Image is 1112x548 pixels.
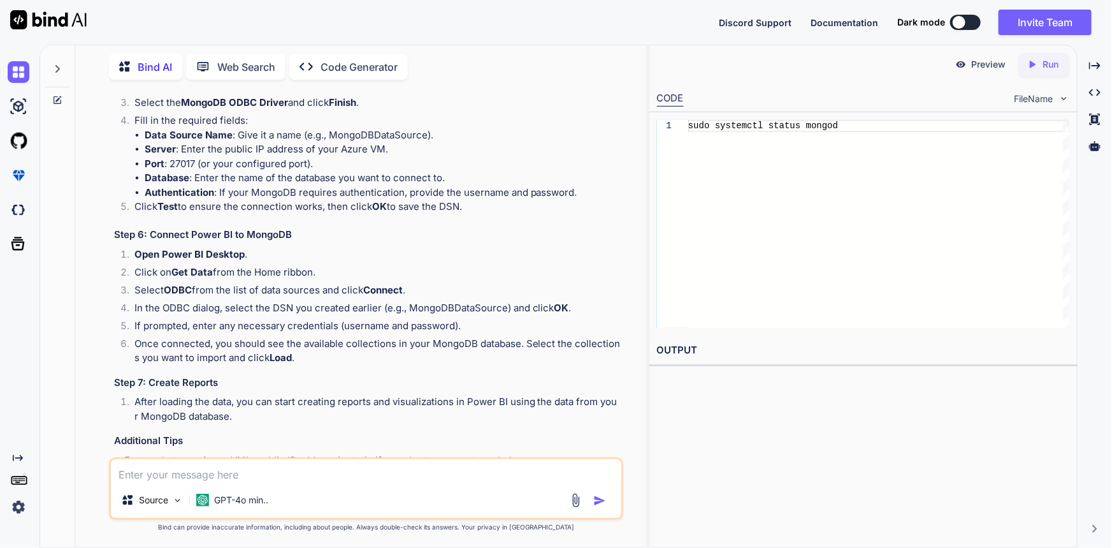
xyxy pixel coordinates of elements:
img: Bind AI [10,10,87,29]
span: Dark mode [897,16,945,29]
p: Code Generator [321,59,398,75]
p: Web Search [217,59,275,75]
p: Bind AI [138,59,172,75]
strong: Port [145,158,164,170]
li: In the ODBC dialog, select the DSN you created earlier (e.g., MongoDBDataSource) and click . [124,301,621,319]
span: Documentation [811,17,878,28]
li: Once connected, you should see the available collections in your MongoDB database. Select the col... [124,337,621,366]
img: settings [8,496,29,518]
li: : 27017 (or your configured port). [145,157,621,172]
li: If prompted, enter any necessary credentials (username and password). [124,319,621,337]
strong: Load [270,352,292,364]
p: Select the and click . [134,96,621,110]
strong: MongoDB ODBC Driver [181,96,288,108]
div: 1 [657,120,672,132]
li: Ensure that your Azure VM's public IP address is static if you plan to connect regularly. [124,454,621,468]
span: sudo systemctl status mongod [688,121,838,131]
strong: OK [372,200,387,212]
strong: OK [554,302,569,314]
li: After loading the data, you can start creating reports and visualizations in Power BI using the d... [124,395,621,424]
li: : If your MongoDB requires authentication, provide the username and password. [145,186,621,200]
h3: Additional Tips [114,434,621,448]
img: ai-studio [8,96,29,117]
button: Discord Support [719,16,791,29]
li: : Enter the public IP address of your Azure VM. [145,142,621,157]
img: githubLight [8,130,29,152]
img: attachment [568,493,583,508]
img: chat [8,61,29,83]
p: Run [1043,58,1059,71]
p: Fill in the required fields: [134,114,621,128]
img: GPT-4o mini [196,494,209,507]
p: GPT-4o min.. [214,494,268,507]
li: . [124,248,621,265]
h3: Step 7: Create Reports [114,376,621,390]
strong: Test [157,200,178,212]
button: Documentation [811,16,878,29]
img: darkCloudIdeIcon [8,199,29,221]
span: Discord Support [719,17,791,28]
h2: OUTPUT [649,336,1077,366]
strong: Server [145,143,176,155]
strong: Get Data [171,266,213,278]
strong: ODBC [164,284,192,296]
li: : Enter the name of the database you want to connect to. [145,171,621,186]
strong: Data Source Name [145,129,233,141]
p: Source [139,494,168,507]
p: Bind can provide inaccurate information, including about people. Always double-check its answers.... [109,522,624,532]
li: : Give it a name (e.g., MongoDBDataSource). [145,128,621,143]
li: Select from the list of data sources and click . [124,283,621,301]
p: Click to ensure the connection works, then click to save the DSN. [134,200,621,214]
img: Pick Models [172,495,183,506]
span: FileName [1015,93,1053,105]
img: chevron down [1058,93,1069,104]
img: preview [955,59,967,70]
img: premium [8,165,29,186]
strong: Connect [363,284,403,296]
h3: Step 6: Connect Power BI to MongoDB [114,228,621,242]
strong: Database [145,172,189,184]
img: icon [593,494,606,507]
strong: Open Power BI Desktop [134,248,245,260]
strong: Authentication [145,186,214,198]
p: Preview [972,58,1006,71]
div: CODE [657,91,684,107]
button: Invite Team [999,10,1092,35]
li: Click on from the Home ribbon. [124,265,621,283]
strong: Finish [329,96,356,108]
